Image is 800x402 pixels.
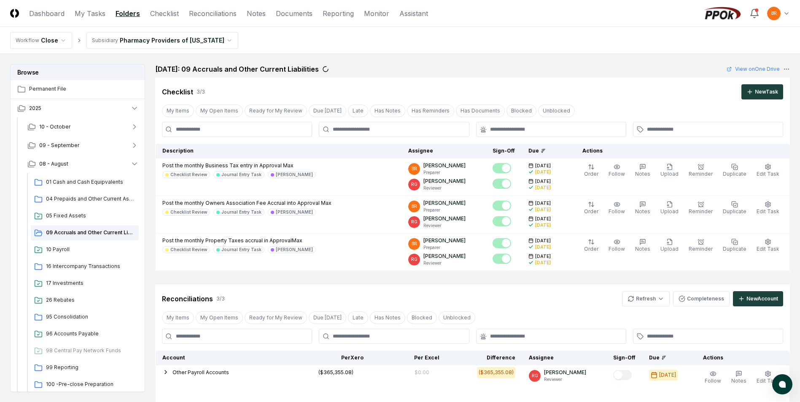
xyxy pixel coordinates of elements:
[535,178,551,185] span: [DATE]
[493,179,511,189] button: Mark complete
[757,246,779,252] span: Edit Task
[412,203,417,209] span: BR
[609,246,625,252] span: Follow
[771,10,777,16] span: BR
[245,105,307,117] button: Ready for My Review
[401,144,486,158] th: Assignee
[633,237,652,255] button: Notes
[687,199,714,217] button: Reminder
[196,311,243,324] button: My Open Items
[162,237,316,244] p: Post the monthly Property Taxes accrual in ApprovalMax
[423,237,466,244] p: [PERSON_NAME]
[276,209,313,215] div: [PERSON_NAME]
[221,247,261,253] div: Journal Entry Task
[162,311,194,324] button: My Items
[423,215,466,222] p: [PERSON_NAME]
[21,155,145,173] button: 08 - August
[10,32,238,49] nav: breadcrumb
[196,105,243,117] button: My Open Items
[673,291,730,306] button: Completeness
[730,369,748,386] button: Notes
[39,160,68,168] span: 08 - August
[46,381,135,388] span: 100 -Pre-close Preparation
[31,360,139,375] a: 99 Reporting
[370,311,405,324] button: Has Notes
[31,310,139,325] a: 95 Consolidation
[755,88,778,96] div: New Task
[535,253,551,260] span: [DATE]
[721,199,748,217] button: Duplicate
[766,6,781,21] button: BR
[11,80,145,99] a: Permanent File
[407,311,437,324] button: Blocked
[189,8,237,19] a: Reconciliations
[31,242,139,257] a: 10 Payroll
[31,225,139,241] a: 09 Accruals and Other Current Liabilities
[46,263,135,270] span: 16 Intercompany Transactions
[702,7,743,20] img: PPOk logo
[535,185,551,191] div: [DATE]
[221,209,261,215] div: Journal Entry Task
[415,369,429,376] div: $0.00
[613,370,632,380] button: Mark complete
[703,369,723,386] button: Follow
[150,8,179,19] a: Checklist
[31,276,139,291] a: 17 Investments
[446,351,522,365] th: Difference
[660,171,679,177] span: Upload
[535,260,551,266] div: [DATE]
[348,311,368,324] button: Late
[535,244,551,250] div: [DATE]
[46,178,135,186] span: 01 Cash and Cash Equipvalents
[10,9,19,18] img: Logo
[582,199,600,217] button: Order
[660,208,679,214] span: Upload
[493,201,511,211] button: Mark complete
[479,369,514,376] div: ($365,355.08)
[46,296,135,304] span: 26 Rebates
[411,256,418,263] span: RG
[582,237,600,255] button: Order
[245,311,307,324] button: Ready for My Review
[162,354,288,362] div: Account
[727,65,780,73] a: View onOne Drive
[535,163,551,169] span: [DATE]
[423,222,466,229] p: Reviewer
[318,369,353,376] div: ($365,355.08)
[493,216,511,226] button: Mark complete
[29,105,41,112] span: 2025
[31,293,139,308] a: 26 Rebates
[46,212,135,220] span: 05 Fixed Assets
[411,219,418,225] span: RG
[622,291,670,306] button: Refresh
[21,173,145,396] div: 08 - August
[155,64,319,74] h2: [DATE]: 09 Accruals and Other Current Liabilities
[584,171,598,177] span: Order
[705,378,721,384] span: Follow
[170,247,207,253] div: Checklist Review
[31,192,139,207] a: 04 Prepaids and Other Current Assets
[689,208,713,214] span: Reminder
[156,144,402,158] th: Description
[493,254,511,264] button: Mark complete
[544,376,586,383] p: Reviewer
[423,199,466,207] p: [PERSON_NAME]
[723,246,746,252] span: Duplicate
[370,105,405,117] button: Has Notes
[162,294,213,304] div: Reconciliations
[535,206,551,213] div: [DATE]
[29,85,139,93] span: Permanent File
[247,8,266,19] a: Notes
[276,247,313,253] div: [PERSON_NAME]
[31,327,139,342] a: 96 Accounts Payable
[11,64,145,80] h3: Browse
[197,88,205,96] div: 3 / 3
[407,105,454,117] button: Has Reminders
[535,216,551,222] span: [DATE]
[607,162,627,180] button: Follow
[659,237,680,255] button: Upload
[423,244,466,251] p: Preparer
[162,87,193,97] div: Checklist
[535,238,551,244] span: [DATE]
[689,246,713,252] span: Reminder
